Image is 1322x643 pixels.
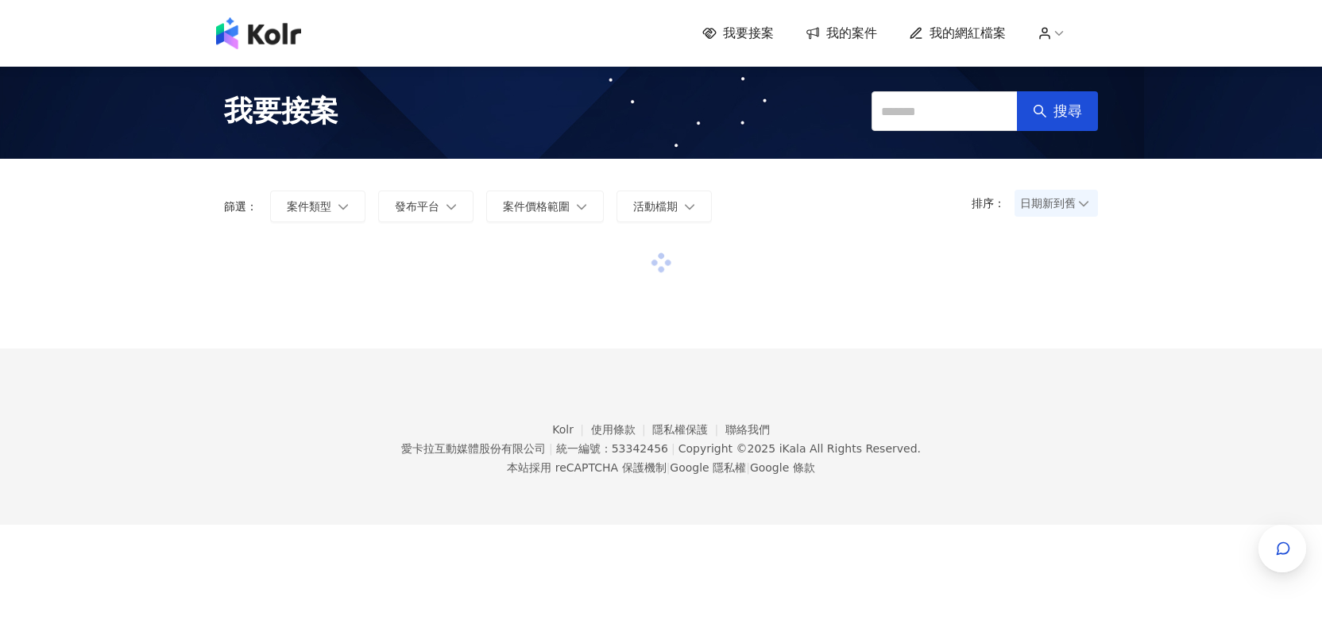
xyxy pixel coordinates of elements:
a: Kolr [552,423,590,436]
a: 我的網紅檔案 [909,25,1006,42]
span: search [1033,104,1047,118]
span: 發布平台 [395,200,439,213]
button: 搜尋 [1017,91,1098,131]
button: 發布平台 [378,191,474,222]
span: 活動檔期 [633,200,678,213]
button: 案件類型 [270,191,365,222]
span: 我要接案 [723,25,774,42]
span: | [671,442,675,455]
div: 愛卡拉互動媒體股份有限公司 [401,442,546,455]
span: | [667,461,671,474]
img: logo [216,17,301,49]
button: 案件價格範圍 [486,191,604,222]
a: Google 隱私權 [670,461,746,474]
a: 隱私權保護 [652,423,725,436]
span: | [549,442,553,455]
span: 案件類型 [287,200,331,213]
p: 排序： [972,197,1015,210]
p: 篩選： [224,200,257,213]
span: 我的案件 [826,25,877,42]
button: 活動檔期 [617,191,712,222]
a: 聯絡我們 [725,423,770,436]
span: 案件價格範圍 [503,200,570,213]
div: 統一編號：53342456 [556,442,668,455]
span: 我的網紅檔案 [930,25,1006,42]
span: 我要接案 [224,91,338,131]
div: Copyright © 2025 All Rights Reserved. [678,442,921,455]
a: 我的案件 [806,25,877,42]
a: iKala [779,442,806,455]
span: 本站採用 reCAPTCHA 保護機制 [507,458,814,477]
span: 日期新到舊 [1020,191,1092,215]
a: Google 條款 [750,461,815,474]
a: 我要接案 [702,25,774,42]
span: 搜尋 [1053,102,1082,120]
span: | [746,461,750,474]
a: 使用條款 [591,423,653,436]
